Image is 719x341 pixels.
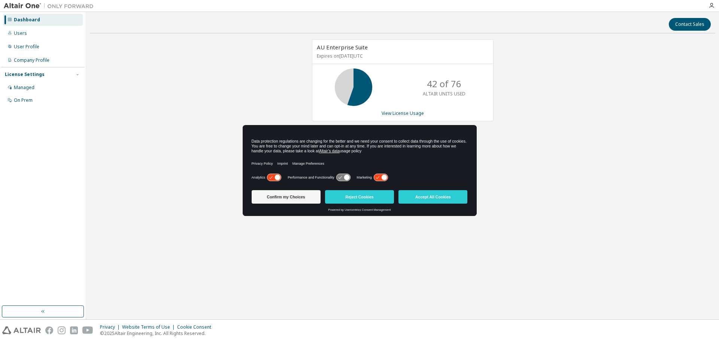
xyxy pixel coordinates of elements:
[427,77,461,90] p: 42 of 76
[14,85,34,91] div: Managed
[122,324,177,330] div: Website Terms of Use
[382,110,424,116] a: View License Usage
[58,326,66,334] img: instagram.svg
[82,326,93,334] img: youtube.svg
[177,324,216,330] div: Cookie Consent
[45,326,53,334] img: facebook.svg
[14,97,33,103] div: On Prem
[14,57,49,63] div: Company Profile
[14,44,39,50] div: User Profile
[14,30,27,36] div: Users
[669,18,711,31] button: Contact Sales
[70,326,78,334] img: linkedin.svg
[5,71,45,77] div: License Settings
[14,17,40,23] div: Dashboard
[2,326,41,334] img: altair_logo.svg
[317,43,368,51] span: AU Enterprise Suite
[423,91,465,97] p: ALTAIR UNITS USED
[100,330,216,337] p: © 2025 Altair Engineering, Inc. All Rights Reserved.
[100,324,122,330] div: Privacy
[4,2,97,10] img: Altair One
[317,53,487,59] p: Expires on [DATE] UTC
